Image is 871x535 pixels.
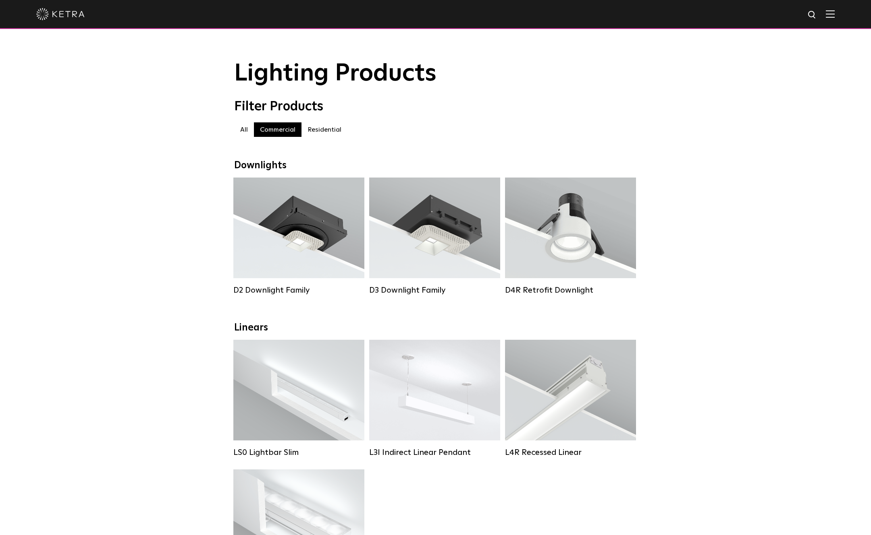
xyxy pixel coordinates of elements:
label: Residential [301,122,347,137]
div: Filter Products [234,99,637,114]
div: LS0 Lightbar Slim [233,448,364,457]
img: Hamburger%20Nav.svg [826,10,835,18]
div: D4R Retrofit Downlight [505,285,636,295]
div: D3 Downlight Family [369,285,500,295]
img: search icon [807,10,817,20]
label: All [234,122,254,137]
div: L3I Indirect Linear Pendant [369,448,500,457]
div: Downlights [234,160,637,171]
a: D3 Downlight Family Lumen Output:700 / 900 / 1100Colors:White / Black / Silver / Bronze / Paintab... [369,178,500,295]
a: LS0 Lightbar Slim Lumen Output:200 / 350Colors:White / BlackControl:X96 Controller [233,340,364,457]
label: Commercial [254,122,301,137]
a: L3I Indirect Linear Pendant Lumen Output:400 / 600 / 800 / 1000Housing Colors:White / BlackContro... [369,340,500,457]
div: D2 Downlight Family [233,285,364,295]
img: ketra-logo-2019-white [36,8,85,20]
a: D2 Downlight Family Lumen Output:1200Colors:White / Black / Gloss Black / Silver / Bronze / Silve... [233,178,364,295]
a: D4R Retrofit Downlight Lumen Output:800Colors:White / BlackBeam Angles:15° / 25° / 40° / 60°Watta... [505,178,636,295]
div: Linears [234,322,637,334]
a: L4R Recessed Linear Lumen Output:400 / 600 / 800 / 1000Colors:White / BlackControl:Lutron Clear C... [505,340,636,457]
div: L4R Recessed Linear [505,448,636,457]
span: Lighting Products [234,62,437,86]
